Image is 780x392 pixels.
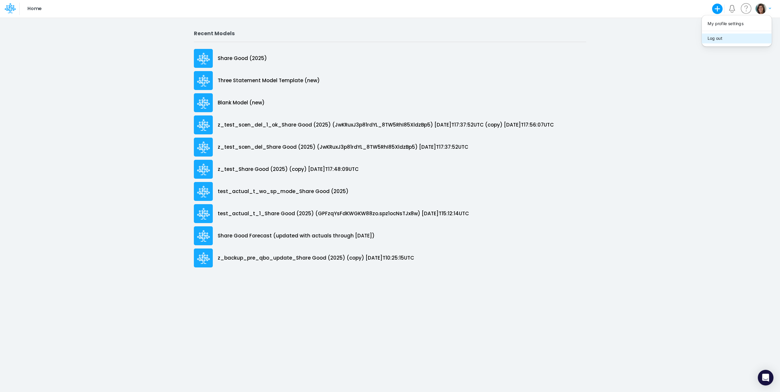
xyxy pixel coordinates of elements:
p: z_test_Share Good (2025) (copy) [DATE]T17:48:09UTC [218,166,359,173]
p: z_backup_pre_qbo_update_Share Good (2025) (copy) [DATE]T10:25:15UTC [218,254,414,262]
a: Three Statement Model Template (new) [194,69,586,92]
p: z_test_scen_del_Share Good (2025) (JwKRuxJ3p81rdYL_8TW5RhI85XldzBp5) [DATE]T17:37:52UTC [218,143,468,151]
button: My profile settings [702,19,772,29]
p: test_actual_t_wo_sp_mode_Share Good (2025) [218,188,349,195]
p: test_actual_t_1_Share Good (2025) (GPFzqYsFdKWGKW88zo.spz1ocNsTJx8w) [DATE]T15:12:14UTC [218,210,469,218]
p: Home [27,5,41,12]
p: Share Good (2025) [218,55,267,62]
a: Share Good Forecast (updated with actuals through [DATE]) [194,225,586,247]
a: Share Good (2025) [194,47,586,69]
a: z_test_scen_del_1_ok_Share Good (2025) (JwKRuxJ3p81rdYL_8TW5RhI85XldzBp5) [DATE]T17:37:52UTC (cop... [194,114,586,136]
a: Notifications [728,5,736,12]
a: Blank Model (new) [194,92,586,114]
h2: Recent Models [194,30,586,37]
a: test_actual_t_wo_sp_mode_Share Good (2025) [194,180,586,203]
p: z_test_scen_del_1_ok_Share Good (2025) (JwKRuxJ3p81rdYL_8TW5RhI85XldzBp5) [DATE]T17:37:52UTC (cop... [218,121,554,129]
button: Log out [702,33,772,43]
a: z_test_Share Good (2025) (copy) [DATE]T17:48:09UTC [194,158,586,180]
div: Open Intercom Messenger [758,370,773,385]
p: Three Statement Model Template (new) [218,77,320,84]
a: z_test_scen_del_Share Good (2025) (JwKRuxJ3p81rdYL_8TW5RhI85XldzBp5) [DATE]T17:37:52UTC [194,136,586,158]
a: test_actual_t_1_Share Good (2025) (GPFzqYsFdKWGKW88zo.spz1ocNsTJx8w) [DATE]T15:12:14UTC [194,203,586,225]
p: Share Good Forecast (updated with actuals through [DATE]) [218,232,375,240]
a: z_backup_pre_qbo_update_Share Good (2025) (copy) [DATE]T10:25:15UTC [194,247,586,269]
p: Blank Model (new) [218,99,265,107]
